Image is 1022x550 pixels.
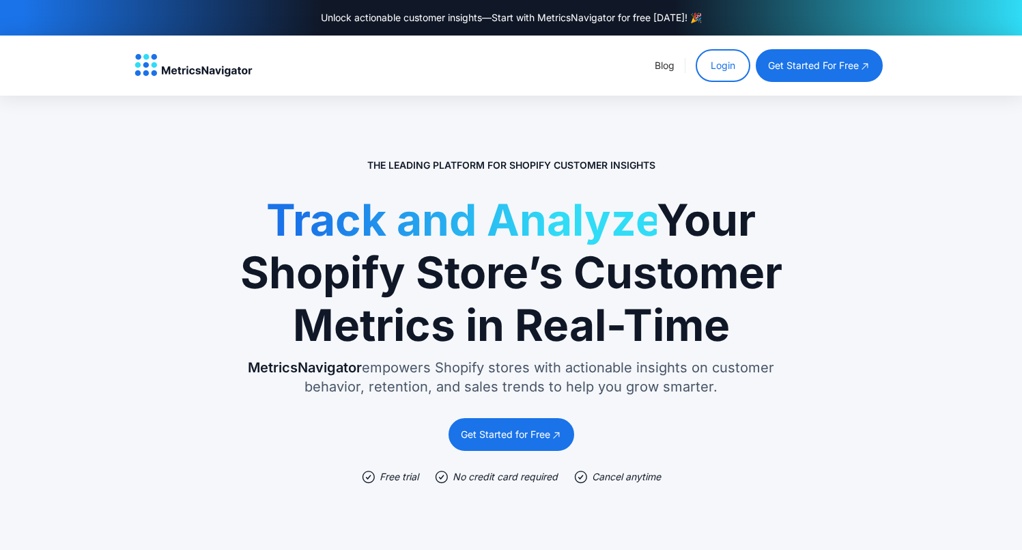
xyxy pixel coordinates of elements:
[435,470,449,484] img: check
[592,470,661,484] div: Cancel anytime
[248,359,362,376] span: MetricsNavigator
[551,429,562,441] img: open
[362,470,375,484] img: check
[574,470,588,484] img: check
[453,470,558,484] div: No credit card required
[756,49,883,82] a: get started for free
[238,358,784,396] p: empowers Shopify stores with actionable insights on customer behavior, retention, and sales trend...
[238,194,784,351] h1: Your Shopify Store’s Customer Metrics in Real-Time
[461,428,550,441] div: Get Started for Free
[655,59,675,71] a: Blog
[380,470,418,484] div: Free trial
[134,54,253,77] a: home
[449,418,574,451] a: Get Started for Free
[321,11,702,25] div: Unlock actionable customer insights—Start with MetricsNavigator for free [DATE]! 🎉
[768,59,859,72] div: get started for free
[860,60,870,72] img: open
[696,49,750,82] a: Login
[266,193,657,246] span: Track and Analyze
[134,54,253,77] img: MetricsNavigator
[367,159,655,172] p: The Leading Platform for Shopify Customer Insights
